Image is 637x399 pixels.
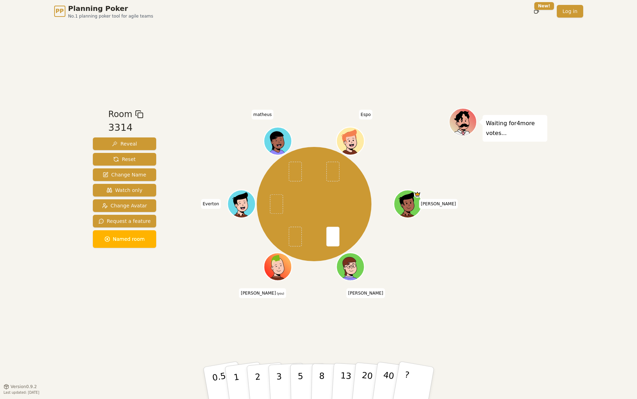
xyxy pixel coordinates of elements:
a: Log in [557,5,583,18]
span: Named room [104,236,145,243]
span: Version 0.9.2 [11,384,37,390]
button: Change Avatar [93,199,157,212]
button: Click to change your avatar [265,254,291,280]
button: Reveal [93,137,157,150]
button: Request a feature [93,215,157,227]
span: Planning Poker [68,4,153,13]
span: Click to change your name [346,288,385,298]
span: Click to change your name [419,199,458,209]
span: Last updated: [DATE] [4,391,39,394]
span: Click to change your name [359,110,372,120]
span: No.1 planning poker tool for agile teams [68,13,153,19]
span: Room [108,108,132,121]
p: Waiting for 4 more votes... [486,118,544,138]
span: PP [56,7,64,15]
div: New! [534,2,554,10]
button: Named room [93,230,157,248]
div: 3314 [108,121,144,135]
span: Reset [113,156,135,163]
span: Watch only [107,187,142,194]
button: Change Name [93,168,157,181]
button: New! [530,5,543,18]
span: Change Name [103,171,146,178]
span: Change Avatar [102,202,147,209]
button: Reset [93,153,157,166]
span: Reveal [112,140,137,147]
span: Click to change your name [201,199,221,209]
a: PPPlanning PokerNo.1 planning poker tool for agile teams [54,4,153,19]
span: Rafael is the host [414,191,421,198]
button: Version0.9.2 [4,384,37,390]
span: Click to change your name [239,288,286,298]
span: Click to change your name [251,110,274,120]
span: (you) [276,292,284,295]
button: Watch only [93,184,157,197]
span: Request a feature [98,218,151,225]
